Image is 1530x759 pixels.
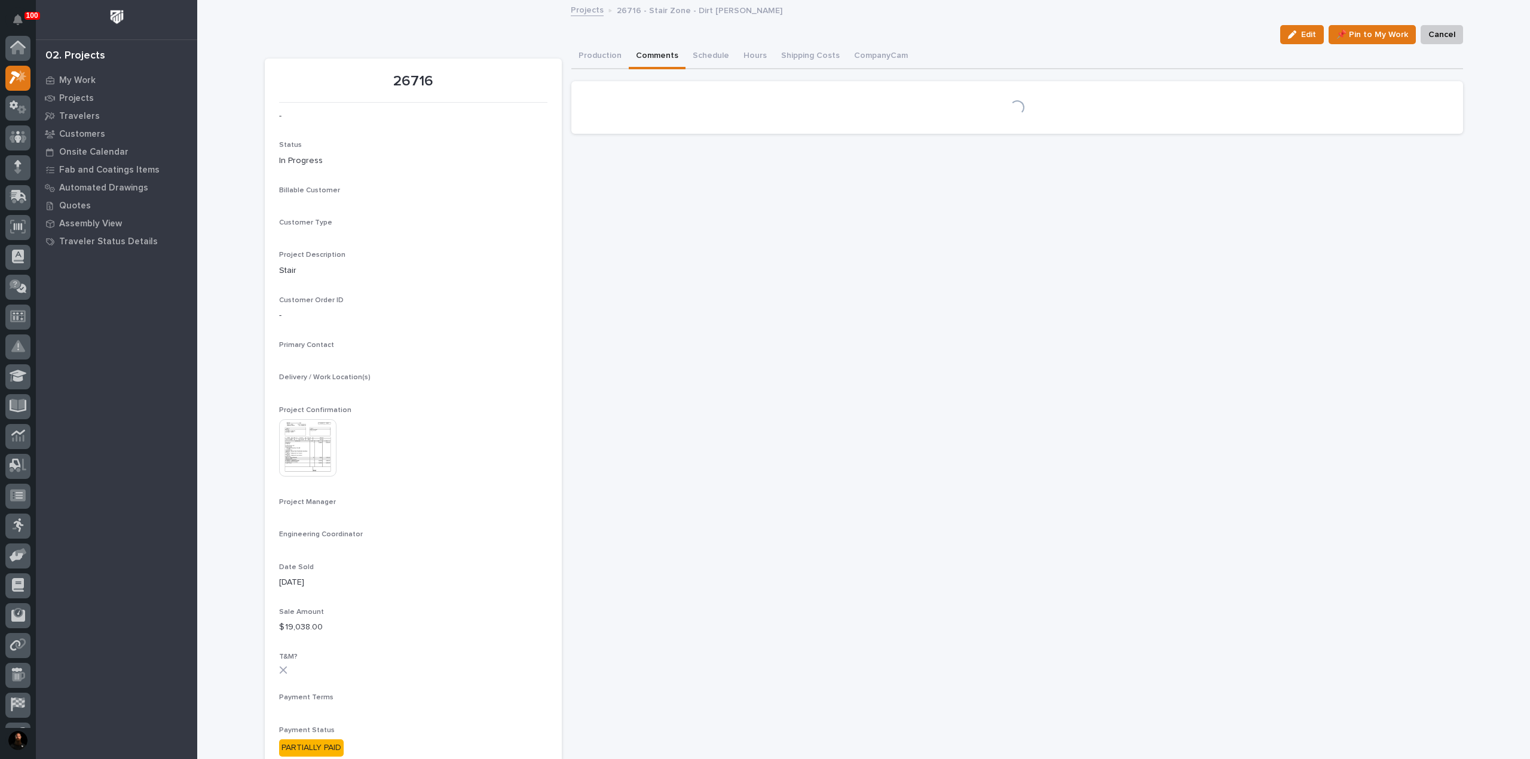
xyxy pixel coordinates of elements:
span: Project Manager [279,499,336,506]
span: Delivery / Work Location(s) [279,374,371,381]
a: Onsite Calendar [36,143,197,161]
p: My Work [59,75,96,86]
button: Production [571,44,629,69]
p: Automated Drawings [59,183,148,193]
a: Traveler Status Details [36,232,197,250]
span: Engineering Coordinator [279,531,363,538]
p: 26716 [279,73,547,90]
img: Workspace Logo [106,6,128,28]
span: Primary Contact [279,342,334,349]
p: [DATE] [279,576,547,589]
button: 📌 Pin to My Work [1329,25,1416,44]
span: Project Confirmation [279,407,351,414]
a: Assembly View [36,214,197,232]
a: Quotes [36,196,197,214]
span: Date Sold [279,564,314,571]
span: Cancel [1428,27,1455,42]
span: 📌 Pin to My Work [1336,27,1408,42]
a: Projects [571,2,604,16]
p: $ 19,038.00 [279,621,547,634]
a: Customers [36,125,197,143]
span: Payment Status [279,727,335,734]
button: users-avatar [5,728,30,753]
p: Onsite Calendar [59,147,128,158]
p: Travelers [59,111,100,122]
p: - [279,309,547,322]
p: Quotes [59,201,91,211]
div: Notifications100 [15,14,30,33]
span: Edit [1301,29,1316,40]
span: Payment Terms [279,694,333,701]
button: Schedule [686,44,736,69]
p: Customers [59,129,105,140]
p: Projects [59,93,94,104]
span: Status [279,142,302,149]
button: Edit [1280,25,1324,44]
button: Shipping Costs [774,44,847,69]
span: Customer Type [279,219,332,226]
p: Stair [279,265,547,277]
span: Customer Order ID [279,297,344,304]
a: Projects [36,89,197,107]
span: Sale Amount [279,609,324,616]
a: My Work [36,71,197,89]
span: Billable Customer [279,187,340,194]
p: 100 [26,11,38,20]
div: 02. Projects [45,50,105,63]
div: PARTIALLY PAID [279,739,344,757]
button: Notifications [5,7,30,32]
p: - [279,110,547,122]
a: Automated Drawings [36,179,197,196]
button: CompanyCam [847,44,915,69]
a: Fab and Coatings Items [36,161,197,179]
a: Travelers [36,107,197,125]
button: Cancel [1421,25,1463,44]
p: Traveler Status Details [59,236,158,247]
p: Fab and Coatings Items [59,165,160,176]
button: Hours [736,44,774,69]
p: 26716 - Stair Zone - Dirt [PERSON_NAME] [617,3,782,16]
button: Comments [629,44,686,69]
p: Assembly View [59,219,122,229]
span: Project Description [279,251,345,259]
p: In Progress [279,155,547,167]
span: T&M? [279,653,298,660]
